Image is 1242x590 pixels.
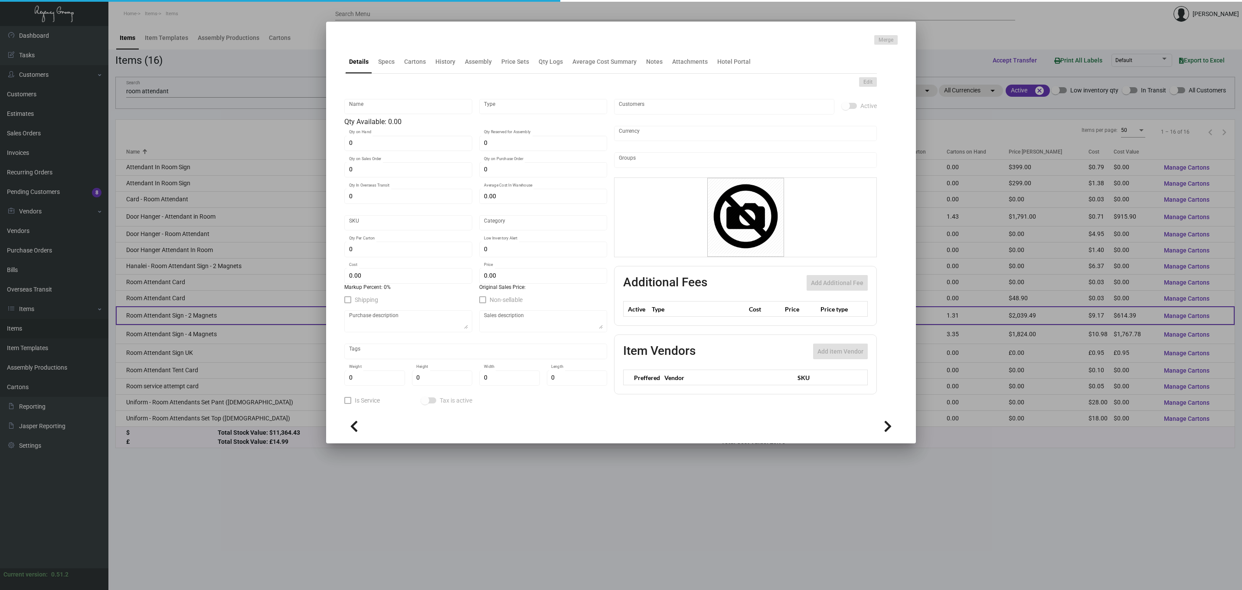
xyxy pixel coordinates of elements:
div: Current version: [3,570,48,579]
div: Hotel Portal [717,57,751,66]
input: Add new.. [619,103,830,110]
th: Vendor [660,370,793,385]
div: Notes [646,57,663,66]
input: Add new.. [619,157,873,164]
div: History [435,57,455,66]
button: Merge [874,35,898,45]
button: Edit [859,77,877,87]
th: Active [624,302,650,317]
span: Add item Vendor [817,348,863,355]
h2: Additional Fees [623,275,707,291]
th: Price [783,302,818,317]
span: Tax is active [440,395,472,406]
div: Price Sets [501,57,529,66]
div: 0.51.2 [51,570,69,579]
span: Add Additional Fee [811,279,863,286]
div: Qty Available: 0.00 [344,117,607,127]
th: Preffered [624,370,660,385]
span: Edit [863,79,873,86]
div: Details [349,57,369,66]
span: Active [860,101,877,111]
div: Attachments [672,57,708,66]
th: Price type [818,302,857,317]
div: Average Cost Summary [572,57,637,66]
h2: Item Vendors [623,344,696,359]
div: Qty Logs [539,57,563,66]
th: Type [650,302,747,317]
div: Specs [378,57,395,66]
th: SKU [793,370,867,385]
span: Non-sellable [490,295,523,305]
th: Cost [747,302,782,317]
span: Shipping [355,295,378,305]
button: Add Additional Fee [807,275,868,291]
span: Merge [879,36,893,44]
div: Cartons [404,57,426,66]
div: Assembly [465,57,492,66]
button: Add item Vendor [813,344,868,359]
span: Is Service [355,395,380,406]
